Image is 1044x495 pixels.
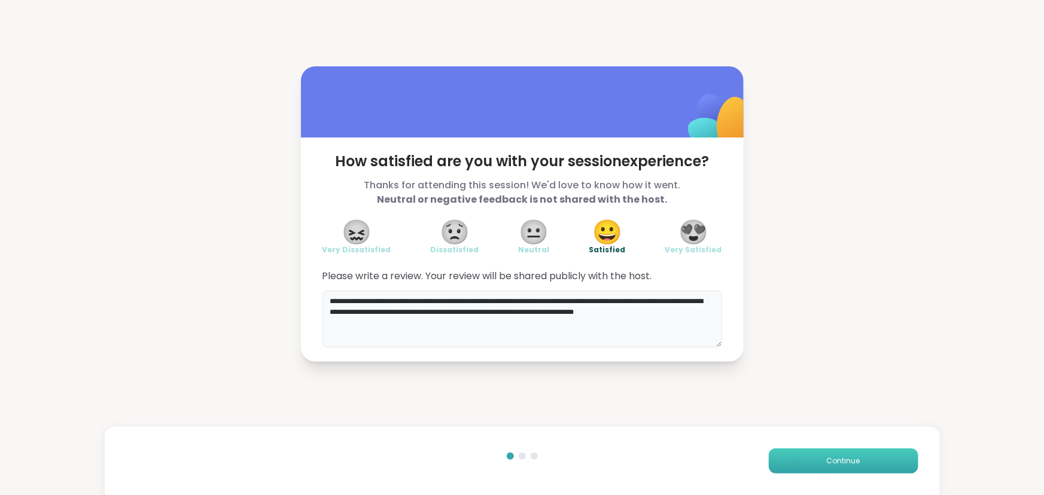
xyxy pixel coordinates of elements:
span: Please write a review. Your review will be shared publicly with the host. [322,269,722,283]
span: Neutral [519,245,550,255]
span: 😖 [342,221,372,243]
span: 😟 [440,221,470,243]
span: Very Dissatisfied [322,245,391,255]
img: ShareWell Logomark [660,63,779,182]
b: Neutral or negative feedback is not shared with the host. [377,192,667,206]
span: Continue [827,456,860,466]
span: 😐 [519,221,549,243]
span: Very Satisfied [665,245,722,255]
span: 😍 [678,221,708,243]
button: Continue [769,448,918,473]
span: How satisfied are you with your session experience? [322,152,722,171]
span: Dissatisfied [431,245,479,255]
span: Satisfied [589,245,626,255]
span: 😀 [592,221,622,243]
span: Thanks for attending this session! We'd love to know how it went. [322,178,722,207]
